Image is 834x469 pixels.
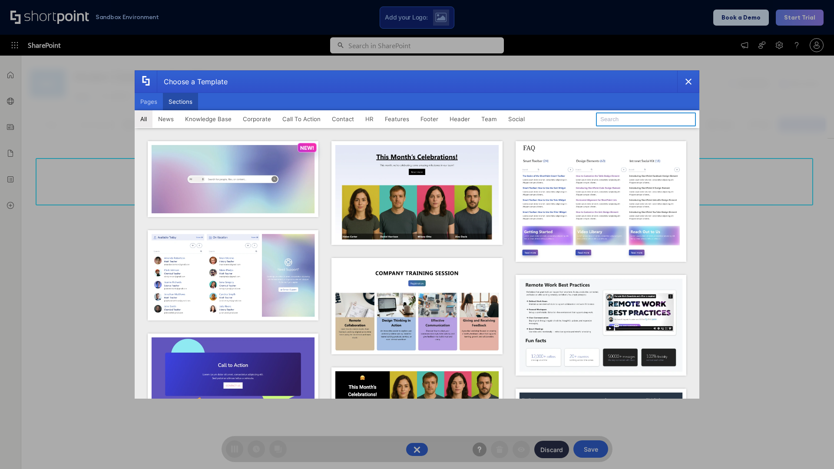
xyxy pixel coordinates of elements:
[444,110,476,128] button: Header
[179,110,237,128] button: Knowledge Base
[163,93,198,110] button: Sections
[277,110,326,128] button: Call To Action
[135,110,152,128] button: All
[326,110,360,128] button: Contact
[379,110,415,128] button: Features
[135,70,699,399] div: template selector
[237,110,277,128] button: Corporate
[152,110,179,128] button: News
[791,427,834,469] iframe: Chat Widget
[596,112,696,126] input: Search
[157,71,228,92] div: Choose a Template
[135,93,163,110] button: Pages
[300,145,314,151] p: NEW!
[503,110,530,128] button: Social
[415,110,444,128] button: Footer
[360,110,379,128] button: HR
[476,110,503,128] button: Team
